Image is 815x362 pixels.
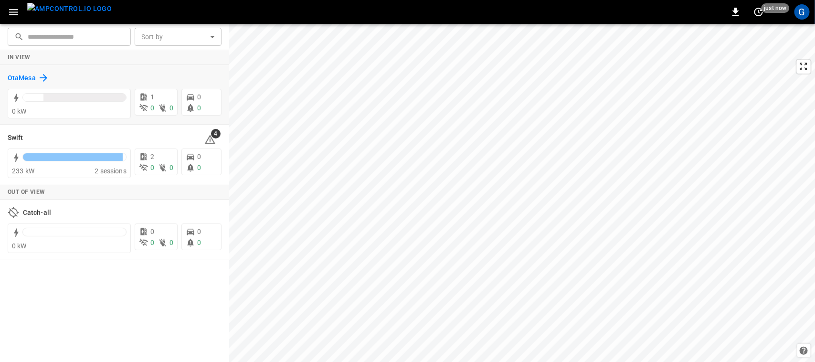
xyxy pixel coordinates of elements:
span: 0 [197,104,201,112]
span: 2 sessions [95,167,127,175]
span: 233 kW [12,167,34,175]
div: profile-icon [794,4,810,20]
h6: OtaMesa [8,73,36,84]
strong: In View [8,54,31,61]
span: 0 kW [12,107,27,115]
span: 0 [169,239,173,246]
span: 1 [150,93,154,101]
span: 0 [197,93,201,101]
button: set refresh interval [751,4,766,20]
span: 0 [197,228,201,235]
span: just now [762,3,790,13]
span: 0 [150,104,154,112]
span: 0 [197,153,201,160]
span: 0 kW [12,242,27,250]
h6: Catch-all [23,208,51,218]
span: 0 [197,239,201,246]
h6: Swift [8,133,23,143]
strong: Out of View [8,189,45,195]
span: 4 [211,129,221,138]
span: 2 [150,153,154,160]
span: 0 [169,104,173,112]
img: ampcontrol.io logo [27,3,112,15]
span: 0 [169,164,173,171]
span: 0 [150,228,154,235]
span: 0 [150,239,154,246]
span: 0 [150,164,154,171]
span: 0 [197,164,201,171]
